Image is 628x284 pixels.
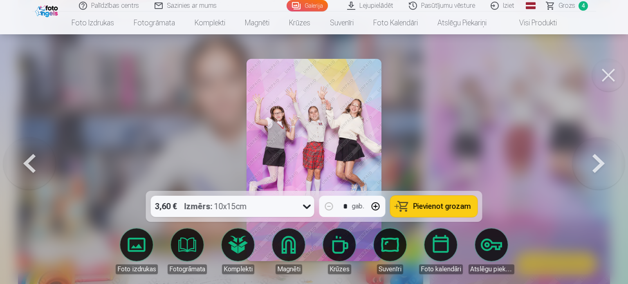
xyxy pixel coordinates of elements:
a: Krūzes [279,11,320,34]
a: Suvenīri [367,228,413,274]
a: Suvenīri [320,11,363,34]
a: Fotogrāmata [124,11,185,34]
div: Krūzes [328,264,351,274]
a: Magnēti [235,11,279,34]
div: Foto kalendāri [419,264,463,274]
a: Foto izdrukas [62,11,124,34]
span: Grozs [558,1,575,11]
button: Pievienot grozam [390,196,478,217]
div: gab. [352,201,364,211]
div: Foto izdrukas [116,264,158,274]
strong: Izmērs : [184,201,213,212]
div: 10x15cm [184,196,247,217]
a: Foto izdrukas [114,228,159,274]
div: Komplekti [222,264,254,274]
a: Magnēti [266,228,312,274]
div: Fotogrāmata [168,264,207,274]
a: Fotogrāmata [164,228,210,274]
div: 3,60 € [151,196,181,217]
a: Komplekti [185,11,235,34]
img: /fa1 [35,3,60,17]
div: Atslēgu piekariņi [469,264,514,274]
span: Pievienot grozam [413,203,471,210]
a: Atslēgu piekariņi [469,228,514,274]
div: Magnēti [276,264,302,274]
div: Suvenīri [377,264,403,274]
span: 4 [579,1,588,11]
a: Foto kalendāri [418,228,464,274]
a: Komplekti [215,228,261,274]
a: Krūzes [316,228,362,274]
a: Atslēgu piekariņi [428,11,496,34]
a: Foto kalendāri [363,11,428,34]
a: Visi produkti [496,11,567,34]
